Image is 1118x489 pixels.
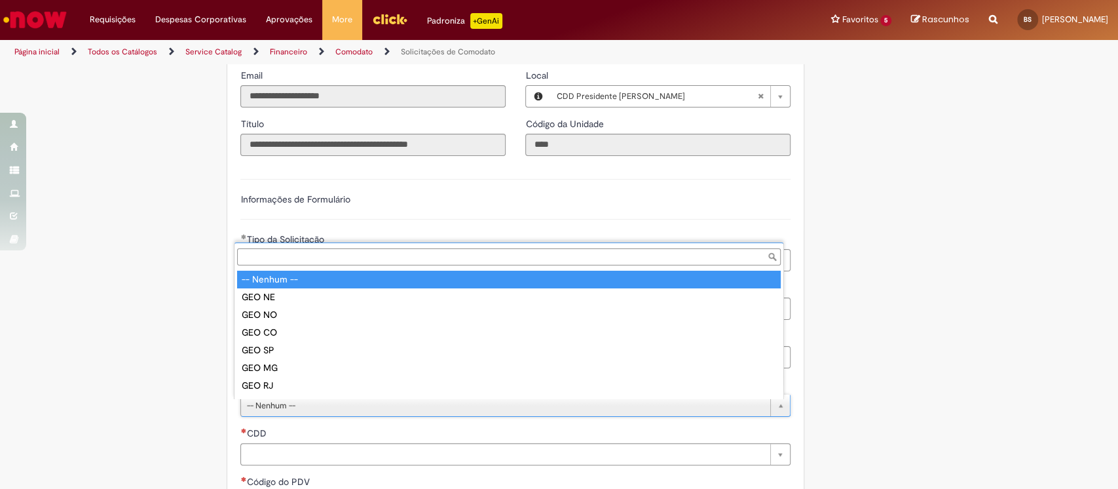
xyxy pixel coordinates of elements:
[237,324,781,342] div: GEO CO
[237,342,781,359] div: GEO SP
[237,271,781,288] div: -- Nenhum --
[234,268,783,399] ul: GEO
[237,306,781,324] div: GEO NO
[237,377,781,395] div: GEO RJ
[237,359,781,377] div: GEO MG
[237,288,781,306] div: GEO NE
[237,395,781,412] div: GEO SUL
